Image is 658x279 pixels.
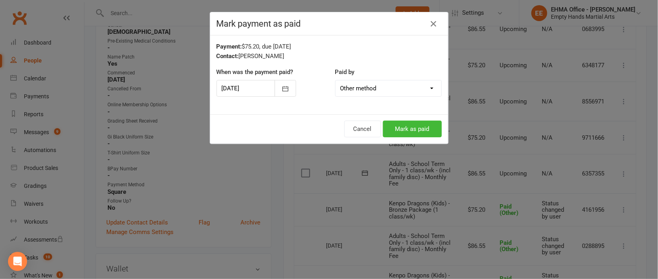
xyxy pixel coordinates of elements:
[217,53,239,60] strong: Contact:
[217,43,242,50] strong: Payment:
[383,121,442,137] button: Mark as paid
[217,19,442,29] h4: Mark payment as paid
[217,51,442,61] div: [PERSON_NAME]
[344,121,381,137] button: Cancel
[217,67,293,77] label: When was the payment paid?
[217,42,442,51] div: $75.20, due [DATE]
[335,67,355,77] label: Paid by
[428,18,440,30] button: Close
[8,252,27,271] div: Open Intercom Messenger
